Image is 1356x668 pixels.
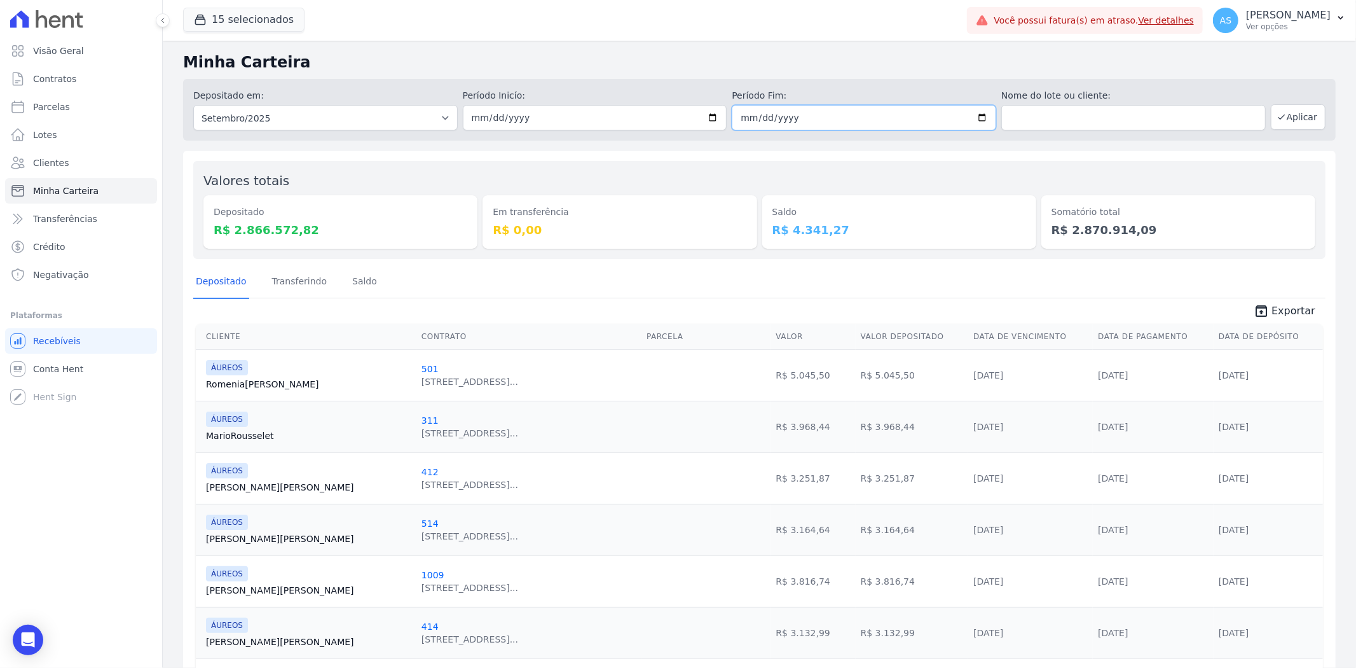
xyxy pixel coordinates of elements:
a: [DATE] [973,422,1003,432]
a: 514 [421,518,439,529]
a: [DATE] [973,525,1003,535]
label: Período Fim: [732,89,996,102]
td: R$ 5.045,50 [770,349,855,401]
a: 412 [421,467,439,477]
label: Período Inicío: [463,89,727,102]
a: Transferindo [270,266,330,299]
a: Ver detalhes [1139,15,1195,25]
i: unarchive [1254,303,1269,319]
a: 311 [421,415,439,426]
a: [PERSON_NAME][PERSON_NAME] [206,636,411,648]
a: Romenia[PERSON_NAME] [206,378,411,391]
a: [DATE] [1098,628,1128,638]
dt: Saldo [772,205,1026,219]
dd: R$ 4.341,27 [772,221,1026,239]
label: Depositado em: [193,90,264,101]
a: [PERSON_NAME][PERSON_NAME] [206,532,411,545]
p: Ver opções [1246,22,1331,32]
dt: Somatório total [1051,205,1305,219]
a: MarioRousselet [206,429,411,442]
th: Data de Vencimento [968,324,1093,350]
td: R$ 3.251,87 [856,452,968,504]
th: Data de Pagamento [1093,324,1214,350]
td: R$ 3.164,64 [770,504,855,555]
a: Recebíveis [5,328,157,354]
div: [STREET_ADDRESS]... [421,478,518,491]
span: Exportar [1271,303,1315,319]
span: Lotes [33,129,57,141]
td: R$ 5.045,50 [856,349,968,401]
a: Parcelas [5,94,157,120]
label: Nome do lote ou cliente: [1001,89,1266,102]
a: [DATE] [1219,370,1249,380]
td: R$ 3.816,74 [770,555,855,607]
a: 414 [421,622,439,632]
span: Parcelas [33,101,70,113]
a: Negativação [5,262,157,288]
a: [DATE] [973,576,1003,587]
span: Visão Geral [33,45,84,57]
th: Contrato [416,324,641,350]
button: AS [PERSON_NAME] Ver opções [1203,3,1356,38]
span: Minha Carteira [33,184,99,197]
td: R$ 3.816,74 [856,555,968,607]
a: [DATE] [1219,628,1249,638]
a: [DATE] [1098,422,1128,432]
a: Crédito [5,234,157,260]
span: ÁUREOS [206,566,248,581]
a: [DATE] [1219,576,1249,587]
span: ÁUREOS [206,360,248,375]
a: [DATE] [1219,473,1249,484]
a: [PERSON_NAME][PERSON_NAME] [206,481,411,494]
span: Crédito [33,240,65,253]
span: Negativação [33,268,89,281]
div: [STREET_ADDRESS]... [421,633,518,646]
a: [DATE] [973,628,1003,638]
a: unarchive Exportar [1243,303,1325,321]
button: Aplicar [1271,104,1325,130]
a: Visão Geral [5,38,157,64]
a: Lotes [5,122,157,148]
span: ÁUREOS [206,463,248,478]
a: Saldo [350,266,380,299]
a: [DATE] [1098,576,1128,587]
dd: R$ 0,00 [493,221,746,239]
a: [PERSON_NAME][PERSON_NAME] [206,584,411,597]
a: [DATE] [1219,422,1249,432]
a: [DATE] [1219,525,1249,535]
span: AS [1220,16,1231,25]
td: R$ 3.132,99 [770,607,855,658]
a: Depositado [193,266,249,299]
span: Contratos [33,73,76,85]
a: Transferências [5,206,157,232]
a: [DATE] [1098,473,1128,484]
td: R$ 3.968,44 [856,401,968,452]
p: [PERSON_NAME] [1246,9,1331,22]
dd: R$ 2.866.572,82 [214,221,467,239]
label: Valores totais [203,173,289,188]
th: Cliente [196,324,416,350]
a: Contratos [5,66,157,92]
div: Plataformas [10,308,152,323]
dt: Depositado [214,205,467,219]
td: R$ 3.968,44 [770,401,855,452]
a: [DATE] [973,370,1003,380]
div: [STREET_ADDRESS]... [421,375,518,388]
th: Valor [770,324,855,350]
td: R$ 3.164,64 [856,504,968,555]
div: [STREET_ADDRESS]... [421,530,518,543]
a: Minha Carteira [5,178,157,204]
a: [DATE] [973,473,1003,484]
th: Data de Depósito [1214,324,1323,350]
span: Conta Hent [33,363,83,375]
a: 501 [421,364,439,374]
a: Clientes [5,150,157,176]
div: [STREET_ADDRESS]... [421,427,518,440]
a: [DATE] [1098,525,1128,535]
th: Parcela [641,324,770,350]
span: ÁUREOS [206,412,248,427]
a: 1009 [421,570,444,580]
a: [DATE] [1098,370,1128,380]
span: Você possui fatura(s) em atraso. [994,14,1194,27]
th: Valor Depositado [856,324,968,350]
